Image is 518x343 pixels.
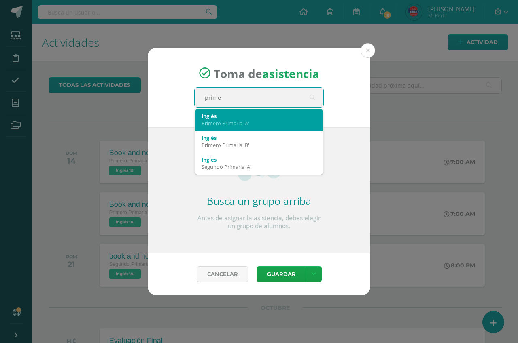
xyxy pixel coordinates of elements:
[195,88,323,107] input: Busca un grado o sección aquí...
[194,214,324,230] p: Antes de asignar la asistencia, debes elegir un grupo de alumnos.
[202,141,316,149] div: Primero Primaria 'B'
[257,266,306,282] button: Guardar
[194,194,324,208] h2: Busca un grupo arriba
[202,163,316,170] div: Segundo Primaria 'A'
[361,43,375,58] button: Close (Esc)
[202,134,316,141] div: Inglés
[202,156,316,163] div: Inglés
[202,112,316,120] div: Inglés
[197,266,248,282] a: Cancelar
[202,120,316,127] div: Primero Primaria 'A'
[262,65,319,81] strong: asistencia
[214,65,319,81] span: Toma de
